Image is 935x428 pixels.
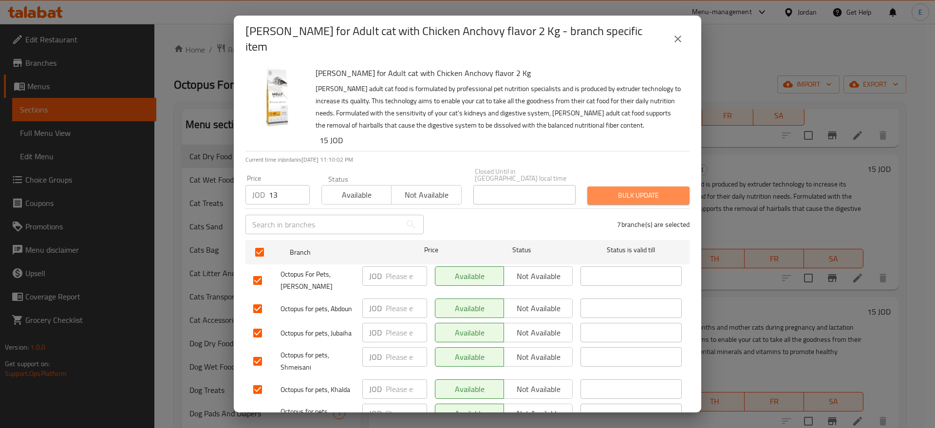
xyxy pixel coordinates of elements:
[504,379,573,399] button: Not available
[439,301,500,316] span: Available
[280,384,355,396] span: Octopus for pets, Khalda
[386,347,427,367] input: Please enter price
[316,66,682,80] h6: [PERSON_NAME] for Adult cat with Chicken Anchovy flavor 2 Kg
[580,244,682,256] span: Status is valid till
[439,350,500,364] span: Available
[504,404,573,423] button: Not available
[386,379,427,399] input: Please enter price
[280,327,355,339] span: Octopus for pets, Jubaiha
[435,347,504,367] button: Available
[319,133,682,147] h6: 15 JOD
[386,404,427,423] input: Please enter price
[245,215,401,234] input: Search in branches
[269,185,310,205] input: Please enter price
[587,186,690,205] button: Bulk update
[508,326,569,340] span: Not available
[435,323,504,342] button: Available
[435,266,504,286] button: Available
[504,347,573,367] button: Not available
[439,326,500,340] span: Available
[252,189,265,201] p: JOD
[245,155,690,164] p: Current time in Jordan is [DATE] 11:10:02 PM
[245,66,308,129] img: Molly for Adult cat with Chicken Anchovy flavor 2 Kg
[666,27,690,51] button: close
[280,303,355,315] span: Octopus for pets, Abdoun
[508,350,569,364] span: Not available
[290,246,391,259] span: Branch
[369,408,382,419] p: JOD
[369,270,382,282] p: JOD
[439,382,500,396] span: Available
[435,379,504,399] button: Available
[280,349,355,373] span: Octopus for pets, Shmeisani
[386,298,427,318] input: Please enter price
[471,244,573,256] span: Status
[321,185,392,205] button: Available
[386,323,427,342] input: Please enter price
[395,188,457,202] span: Not available
[435,298,504,318] button: Available
[326,188,388,202] span: Available
[504,298,573,318] button: Not available
[508,269,569,283] span: Not available
[508,407,569,421] span: Not available
[369,327,382,338] p: JOD
[439,269,500,283] span: Available
[504,266,573,286] button: Not available
[439,407,500,421] span: Available
[508,382,569,396] span: Not available
[504,323,573,342] button: Not available
[316,83,682,131] p: [PERSON_NAME] adult cat food is formulated by professional pet nutrition specialists and is produ...
[369,383,382,395] p: JOD
[617,220,690,229] p: 7 branche(s) are selected
[369,302,382,314] p: JOD
[399,244,464,256] span: Price
[508,301,569,316] span: Not available
[435,404,504,423] button: Available
[595,189,682,202] span: Bulk update
[386,266,427,286] input: Please enter price
[245,23,666,55] h2: [PERSON_NAME] for Adult cat with Chicken Anchovy flavor 2 Kg - branch specific item
[369,351,382,363] p: JOD
[280,268,355,293] span: Octopus For Pets, [PERSON_NAME]
[391,185,461,205] button: Not available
